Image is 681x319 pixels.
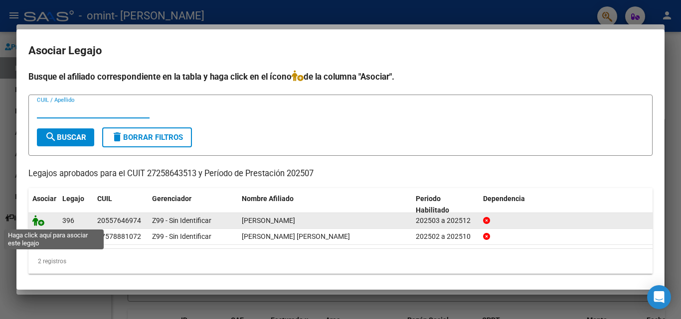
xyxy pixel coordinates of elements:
div: 202502 a 202510 [416,231,475,242]
div: 2 registros [28,249,653,274]
span: Asociar [32,195,56,203]
span: Buscar [45,133,86,142]
span: Legajo [62,195,84,203]
span: Dependencia [483,195,525,203]
mat-icon: search [45,131,57,143]
datatable-header-cell: Asociar [28,188,58,221]
div: 20557646974 [97,215,141,226]
span: Gerenciador [152,195,191,203]
button: Borrar Filtros [102,127,192,147]
div: 202503 a 202512 [416,215,475,226]
p: Legajos aprobados para el CUIT 27258643513 y Período de Prestación 202507 [28,168,653,180]
button: Buscar [37,128,94,146]
span: CASANOVA LLANOS EMMA SOFIA [242,232,350,240]
span: Z99 - Sin Identificar [152,216,211,224]
h2: Asociar Legajo [28,41,653,60]
datatable-header-cell: Gerenciador [148,188,238,221]
span: 187 [62,232,74,240]
datatable-header-cell: CUIL [93,188,148,221]
h4: Busque el afiliado correspondiente en la tabla y haga click en el ícono de la columna "Asociar". [28,70,653,83]
span: Z99 - Sin Identificar [152,232,211,240]
datatable-header-cell: Legajo [58,188,93,221]
span: Periodo Habilitado [416,195,449,214]
div: 27578881072 [97,231,141,242]
span: 396 [62,216,74,224]
div: Open Intercom Messenger [647,285,671,309]
span: RAMIREZ LIAM SAMUEL [242,216,295,224]
datatable-header-cell: Nombre Afiliado [238,188,412,221]
datatable-header-cell: Dependencia [479,188,653,221]
span: CUIL [97,195,112,203]
mat-icon: delete [111,131,123,143]
span: Borrar Filtros [111,133,183,142]
span: Nombre Afiliado [242,195,294,203]
datatable-header-cell: Periodo Habilitado [412,188,479,221]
